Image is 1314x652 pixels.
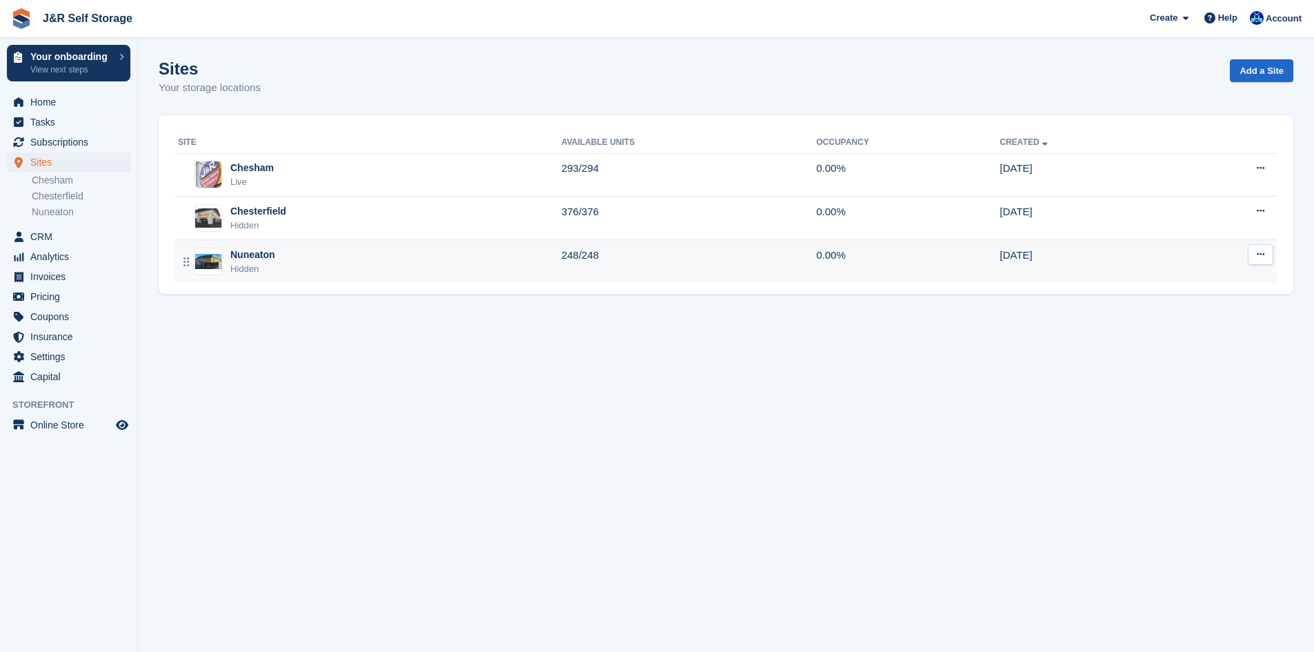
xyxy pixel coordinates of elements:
[1218,11,1237,25] span: Help
[7,307,130,326] a: menu
[7,112,130,132] a: menu
[230,219,286,233] div: Hidden
[7,347,130,366] a: menu
[114,417,130,433] a: Preview store
[561,240,817,283] td: 248/248
[561,132,817,154] th: Available Units
[12,398,137,412] span: Storefront
[11,8,32,29] img: stora-icon-8386f47178a22dfd0bd8f6a31ec36ba5ce8667c1dd55bd0f319d3a0aa187defe.svg
[817,197,1000,240] td: 0.00%
[230,248,275,262] div: Nuneaton
[32,206,130,219] a: Nuneaton
[30,152,113,172] span: Sites
[230,204,286,219] div: Chesterfield
[817,153,1000,197] td: 0.00%
[30,227,113,246] span: CRM
[37,7,138,30] a: J&R Self Storage
[1000,197,1175,240] td: [DATE]
[30,92,113,112] span: Home
[30,327,113,346] span: Insurance
[32,174,130,187] a: Chesham
[7,287,130,306] a: menu
[1230,59,1293,82] a: Add a Site
[159,59,261,78] h1: Sites
[1250,11,1264,25] img: Steve Revell
[7,267,130,286] a: menu
[7,327,130,346] a: menu
[30,63,112,76] p: View next steps
[230,262,275,276] div: Hidden
[175,132,561,154] th: Site
[7,45,130,81] a: Your onboarding View next steps
[30,112,113,132] span: Tasks
[817,132,1000,154] th: Occupancy
[159,80,261,96] p: Your storage locations
[7,92,130,112] a: menu
[30,415,113,435] span: Online Store
[817,240,1000,283] td: 0.00%
[30,132,113,152] span: Subscriptions
[7,152,130,172] a: menu
[1150,11,1177,25] span: Create
[561,197,817,240] td: 376/376
[7,227,130,246] a: menu
[7,367,130,386] a: menu
[195,208,221,228] img: Image of Chesterfield site
[7,132,130,152] a: menu
[561,153,817,197] td: 293/294
[30,307,113,326] span: Coupons
[1266,12,1302,26] span: Account
[30,247,113,266] span: Analytics
[230,161,274,175] div: Chesham
[1000,240,1175,283] td: [DATE]
[32,190,130,203] a: Chesterfield
[196,161,221,188] img: Image of Chesham site
[195,254,221,269] img: Image of Nuneaton site
[230,175,274,189] div: Live
[1000,153,1175,197] td: [DATE]
[30,367,113,386] span: Capital
[30,267,113,286] span: Invoices
[30,52,112,61] p: Your onboarding
[1000,137,1051,147] a: Created
[30,347,113,366] span: Settings
[30,287,113,306] span: Pricing
[7,247,130,266] a: menu
[7,415,130,435] a: menu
